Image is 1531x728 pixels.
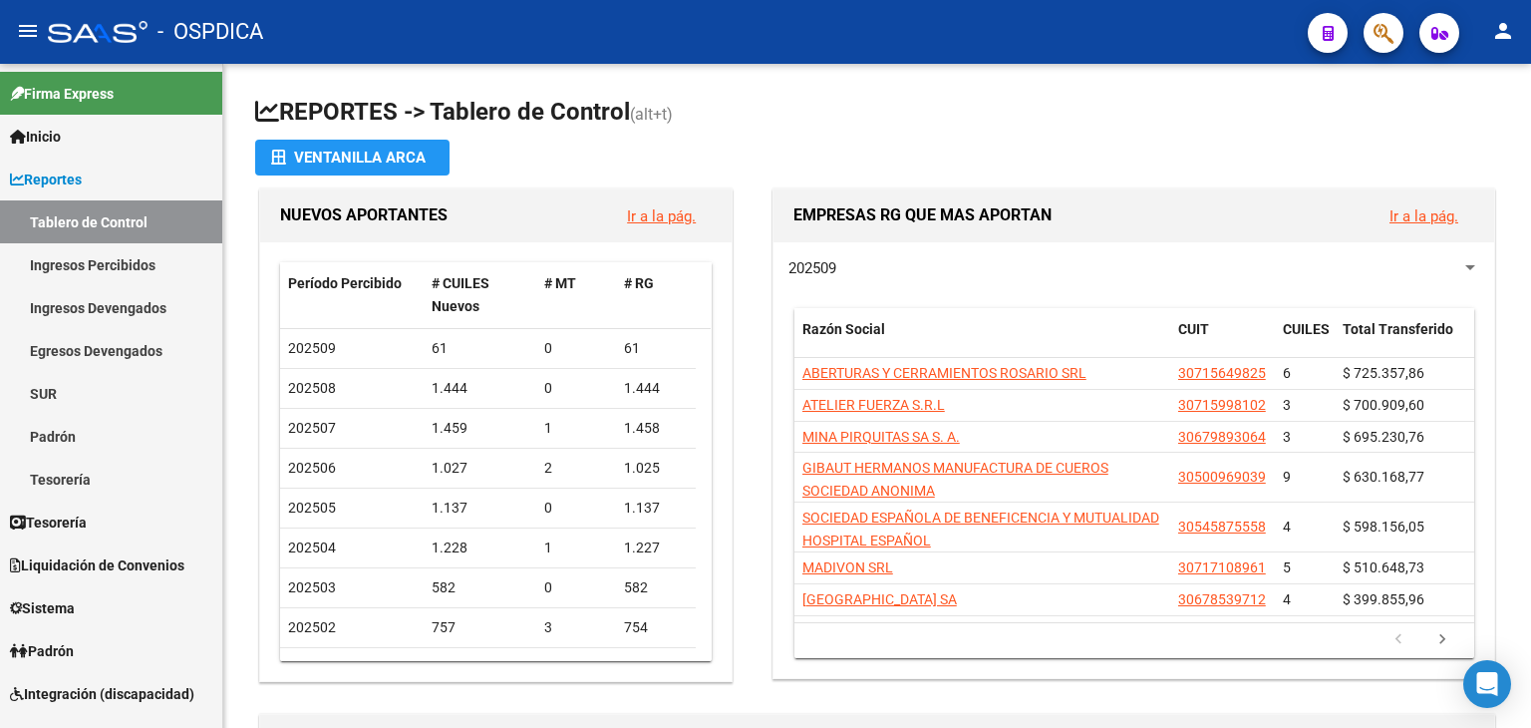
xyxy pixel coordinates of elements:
[1283,469,1291,485] span: 9
[1275,308,1335,374] datatable-header-cell: CUILES
[802,460,1108,499] span: GIBAUT HERMANOS MANUFACTURA DE CUEROS SOCIEDAD ANONIMA
[1283,559,1291,575] span: 5
[288,275,402,291] span: Período Percibido
[544,537,608,559] div: 1
[255,140,450,176] button: Ventanilla ARCA
[10,597,75,619] span: Sistema
[288,659,336,675] span: 202501
[794,308,1170,374] datatable-header-cell: Razón Social
[432,537,529,559] div: 1.228
[432,576,529,599] div: 582
[624,616,688,639] div: 754
[288,619,336,635] span: 202502
[624,537,688,559] div: 1.227
[544,576,608,599] div: 0
[1178,321,1209,337] span: CUIT
[544,457,608,480] div: 2
[424,262,537,328] datatable-header-cell: # CUILES Nuevos
[1343,559,1424,575] span: $ 510.648,73
[1343,591,1424,607] span: $ 399.855,96
[10,683,194,705] span: Integración (discapacidad)
[10,169,82,190] span: Reportes
[802,559,893,575] span: MADIVON SRL
[432,377,529,400] div: 1.444
[271,140,434,176] div: Ventanilla ARCA
[624,576,688,599] div: 582
[432,616,529,639] div: 757
[611,197,712,234] button: Ir a la pág.
[1423,629,1461,651] a: go to next page
[1389,207,1458,225] a: Ir a la pág.
[802,321,885,337] span: Razón Social
[1178,469,1266,485] span: 30500969039
[432,497,529,520] div: 1.137
[16,19,40,43] mat-icon: menu
[288,460,336,476] span: 202506
[1178,429,1266,445] span: 30679893064
[432,275,489,314] span: # CUILES Nuevos
[1283,397,1291,413] span: 3
[544,337,608,360] div: 0
[624,656,688,679] div: 671
[624,337,688,360] div: 61
[1343,321,1453,337] span: Total Transferido
[288,340,336,356] span: 202509
[432,417,529,440] div: 1.459
[10,640,74,662] span: Padrón
[1463,660,1511,708] div: Open Intercom Messenger
[1283,321,1330,337] span: CUILES
[802,591,957,607] span: [GEOGRAPHIC_DATA] SA
[544,497,608,520] div: 0
[1343,365,1424,381] span: $ 725.357,86
[1178,559,1266,575] span: 30717108961
[1170,308,1275,374] datatable-header-cell: CUIT
[255,96,1499,131] h1: REPORTES -> Tablero de Control
[627,207,696,225] a: Ir a la pág.
[432,656,529,679] div: 672
[10,83,114,105] span: Firma Express
[1283,429,1291,445] span: 3
[157,10,263,54] span: - OSPDICA
[624,377,688,400] div: 1.444
[432,457,529,480] div: 1.027
[1491,19,1515,43] mat-icon: person
[1335,308,1474,374] datatable-header-cell: Total Transferido
[288,540,336,555] span: 202504
[802,510,1159,548] span: SOCIEDAD ESPAÑOLA DE BENEFICENCIA Y MUTUALIDAD HOSPITAL ESPAÑOL
[630,105,673,124] span: (alt+t)
[802,397,945,413] span: ATELIER FUERZA S.R.L
[288,500,336,516] span: 202505
[1283,519,1291,535] span: 4
[10,554,184,576] span: Liquidación de Convenios
[1178,519,1266,535] span: 30545875558
[793,205,1052,224] span: EMPRESAS RG QUE MAS APORTAN
[1283,591,1291,607] span: 4
[544,616,608,639] div: 3
[280,205,448,224] span: NUEVOS APORTANTES
[1379,629,1417,651] a: go to previous page
[624,417,688,440] div: 1.458
[624,275,654,291] span: # RG
[1343,469,1424,485] span: $ 630.168,77
[432,337,529,360] div: 61
[544,417,608,440] div: 1
[1178,591,1266,607] span: 30678539712
[1283,365,1291,381] span: 6
[10,512,87,534] span: Tesorería
[1374,197,1474,234] button: Ir a la pág.
[544,275,576,291] span: # MT
[288,420,336,436] span: 202507
[1343,429,1424,445] span: $ 695.230,76
[788,259,836,277] span: 202509
[802,365,1086,381] span: ABERTURAS Y CERRAMIENTOS ROSARIO SRL
[1178,365,1266,381] span: 30715649825
[544,377,608,400] div: 0
[288,380,336,396] span: 202508
[624,457,688,480] div: 1.025
[288,579,336,595] span: 202503
[1343,519,1424,535] span: $ 598.156,05
[280,262,424,328] datatable-header-cell: Período Percibido
[624,497,688,520] div: 1.137
[544,656,608,679] div: 1
[536,262,616,328] datatable-header-cell: # MT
